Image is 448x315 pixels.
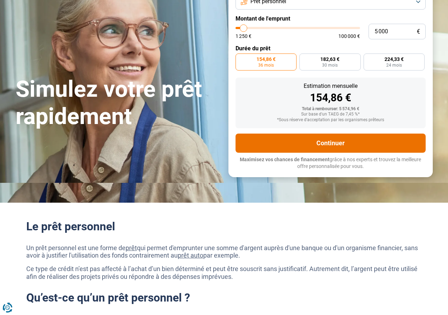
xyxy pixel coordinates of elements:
[386,63,402,67] span: 24 mois
[16,76,220,130] h1: Simulez votre prêt rapidement
[241,112,420,117] div: Sur base d'un TAEG de 7,45 %*
[338,34,360,39] span: 100 000 €
[236,15,426,22] label: Montant de l'emprunt
[236,156,426,170] p: grâce à nos experts et trouvez la meilleure offre personnalisée pour vous.
[241,83,420,89] div: Estimation mensuelle
[322,63,338,67] span: 30 mois
[26,291,422,304] h2: Qu’est-ce qu’un prêt personnel ?
[320,57,339,62] span: 182,63 €
[258,63,274,67] span: 36 mois
[241,118,420,123] div: *Sous réserve d'acceptation par les organismes prêteurs
[236,134,426,153] button: Continuer
[417,29,420,35] span: €
[26,244,422,259] p: Un prêt personnel est une forme de qui permet d'emprunter une somme d'argent auprès d'une banque ...
[178,252,203,259] a: prêt auto
[241,107,420,112] div: Total à rembourser: 5 574,96 €
[241,92,420,103] div: 154,86 €
[26,220,422,233] h2: Le prêt personnel
[256,57,276,62] span: 154,86 €
[240,157,330,162] span: Maximisez vos chances de financement
[236,45,426,52] label: Durée du prêt
[385,57,404,62] span: 224,33 €
[126,244,137,252] a: prêt
[236,34,251,39] span: 1 250 €
[26,265,422,280] p: Ce type de crédit n’est pas affecté à l’achat d’un bien déterminé et peut être souscrit sans just...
